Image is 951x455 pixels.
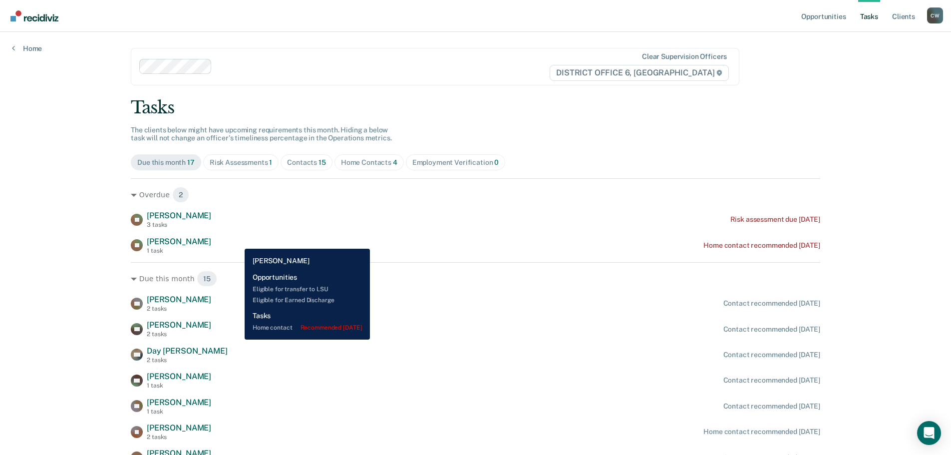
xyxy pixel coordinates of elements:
[10,10,58,21] img: Recidiviz
[723,351,820,359] div: Contact recommended [DATE]
[703,428,820,436] div: Home contact recommended [DATE]
[131,271,820,287] div: Due this month 15
[147,295,211,304] span: [PERSON_NAME]
[147,221,211,228] div: 3 tasks
[269,158,272,166] span: 1
[723,402,820,411] div: Contact recommended [DATE]
[412,158,499,167] div: Employment Verification
[147,398,211,407] span: [PERSON_NAME]
[147,320,211,330] span: [PERSON_NAME]
[723,325,820,334] div: Contact recommended [DATE]
[131,187,820,203] div: Overdue 2
[927,7,943,23] button: Profile dropdown button
[703,241,820,250] div: Home contact recommended [DATE]
[137,158,195,167] div: Due this month
[147,372,211,381] span: [PERSON_NAME]
[723,299,820,308] div: Contact recommended [DATE]
[147,382,211,389] div: 1 task
[341,158,397,167] div: Home Contacts
[917,421,941,445] div: Open Intercom Messenger
[147,247,211,254] div: 1 task
[550,65,729,81] span: DISTRICT OFFICE 6, [GEOGRAPHIC_DATA]
[642,52,727,61] div: Clear supervision officers
[147,434,211,441] div: 2 tasks
[147,423,211,433] span: [PERSON_NAME]
[12,44,42,53] a: Home
[131,126,392,142] span: The clients below might have upcoming requirements this month. Hiding a below task will not chang...
[210,158,273,167] div: Risk Assessments
[147,211,211,220] span: [PERSON_NAME]
[187,158,195,166] span: 17
[730,215,820,224] div: Risk assessment due [DATE]
[131,97,820,118] div: Tasks
[318,158,326,166] span: 15
[147,305,211,312] div: 2 tasks
[172,187,189,203] span: 2
[197,271,217,287] span: 15
[723,376,820,385] div: Contact recommended [DATE]
[147,346,227,356] span: Day [PERSON_NAME]
[147,357,227,364] div: 2 tasks
[147,331,211,338] div: 2 tasks
[927,7,943,23] div: C W
[393,158,397,166] span: 4
[494,158,499,166] span: 0
[147,408,211,415] div: 1 task
[147,237,211,246] span: [PERSON_NAME]
[287,158,326,167] div: Contacts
